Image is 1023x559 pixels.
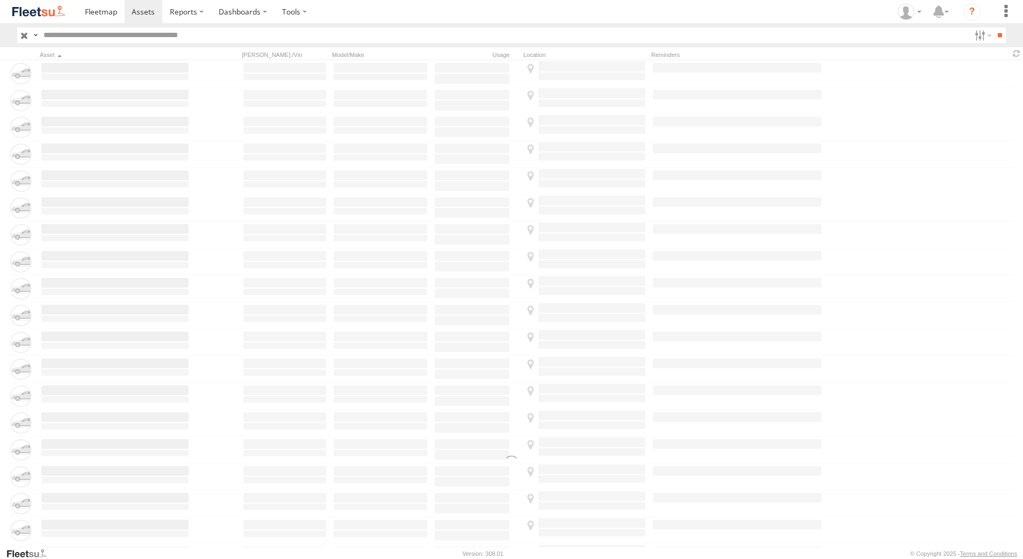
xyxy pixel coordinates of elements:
label: Search Query [31,27,40,43]
span: Refresh [1010,48,1023,59]
div: [PERSON_NAME]./Vin [242,51,328,59]
div: Peter Edwardes [894,4,925,20]
div: © Copyright 2025 - [910,550,1017,557]
div: Version: 308.01 [463,550,503,557]
i: ? [963,3,981,20]
div: Click to Sort [40,51,190,59]
a: Visit our Website [6,548,55,559]
label: Search Filter Options [970,27,993,43]
div: Model/Make [332,51,429,59]
div: Location [523,51,647,59]
a: Terms and Conditions [960,550,1017,557]
img: fleetsu-logo-horizontal.svg [11,4,67,19]
div: Reminders [651,51,823,59]
div: Usage [433,51,519,59]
